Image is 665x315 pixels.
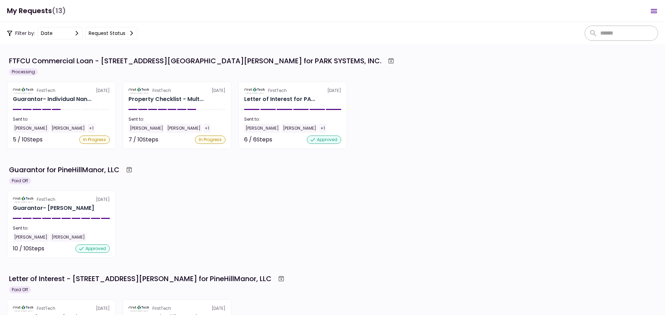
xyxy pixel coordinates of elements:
div: [PERSON_NAME] [244,124,280,133]
div: Guarantor for PineHillManor, LLC [9,165,119,175]
div: FirstTech [37,196,55,203]
img: Partner logo [13,305,34,312]
img: Partner logo [128,87,150,94]
div: FirstTech [37,87,55,94]
div: [PERSON_NAME] [13,233,49,242]
div: Processing [9,68,38,75]
h2: Guarantor- [PERSON_NAME] [13,204,94,212]
div: Sent to: [13,116,110,122]
img: Partner logo [244,87,265,94]
div: Property Checklist - Multi-Family 600 Holly Drive [128,95,204,103]
div: FirstTech [268,87,287,94]
div: [DATE] [244,87,341,94]
div: Sent to: [128,116,225,122]
div: Sent to: [244,116,341,122]
img: Partner logo [13,87,34,94]
div: [PERSON_NAME] [13,124,49,133]
div: FirstTech [152,305,171,312]
h1: My Requests [7,4,66,18]
button: Archive workflow [385,55,397,67]
div: In Progress [79,136,110,144]
div: [PERSON_NAME] [50,233,86,242]
div: [PERSON_NAME] [282,124,318,133]
div: date [41,29,53,37]
div: [DATE] [13,305,110,312]
button: Archive workflow [275,272,287,285]
div: +1 [203,124,211,133]
div: approved [307,136,341,144]
button: Open menu [646,3,662,19]
div: [DATE] [13,87,110,94]
img: Partner logo [13,196,34,203]
div: FTFCU Commercial Loan - [STREET_ADDRESS][GEOGRAPHIC_DATA][PERSON_NAME] for PARK SYSTEMS, INC. [9,56,381,66]
div: [DATE] [13,196,110,203]
div: In Progress [195,136,225,144]
div: [PERSON_NAME] [128,124,165,133]
div: 10 / 10 Steps [13,244,44,253]
div: [DATE] [128,87,225,94]
div: Filter by: [7,27,138,39]
div: 6 / 6 Steps [244,136,272,144]
button: Archive workflow [123,164,135,176]
img: Partner logo [128,305,150,312]
span: (13) [52,4,66,18]
div: 5 / 10 Steps [13,136,43,144]
div: FirstTech [152,87,171,94]
div: approved [76,244,110,253]
button: Request status [86,27,138,39]
div: Letter of Interest - [STREET_ADDRESS][PERSON_NAME] for PineHillManor, LLC [9,274,272,284]
div: +1 [88,124,95,133]
div: [PERSON_NAME] [166,124,202,133]
div: [DATE] [128,305,225,312]
div: Letter of Interest for PARK SYSTEMS, INC. 600 Holly Drive Albany [244,95,315,103]
div: Sent to: [13,225,110,231]
div: Paid Off [9,286,31,293]
div: +1 [319,124,326,133]
div: FirstTech [37,305,55,312]
div: [PERSON_NAME] [50,124,86,133]
div: Paid Off [9,177,31,184]
div: Guarantor- Individual Nancy McKee [13,95,91,103]
div: 7 / 10 Steps [128,136,158,144]
button: date [38,27,83,39]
